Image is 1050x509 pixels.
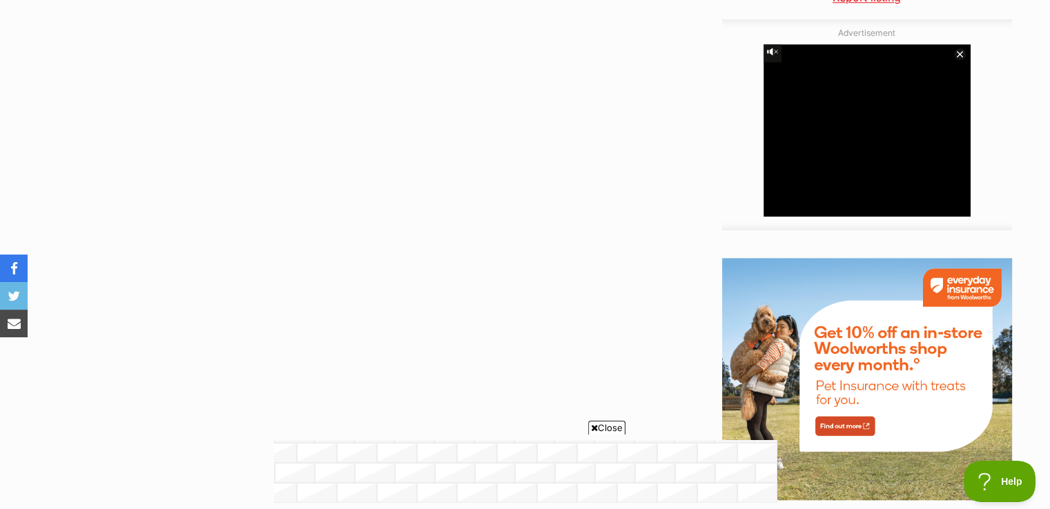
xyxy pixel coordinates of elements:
span: Close [588,421,625,435]
iframe: Advertisement [274,440,777,502]
iframe: Help Scout Beacon - Open [964,461,1036,502]
img: Everyday Insurance by Woolworths promotional banner [722,258,1012,499]
iframe: Advertisement [764,44,971,217]
div: Advertisement [722,19,1012,231]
